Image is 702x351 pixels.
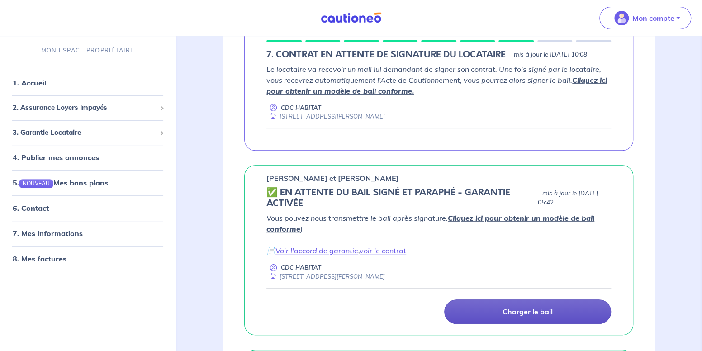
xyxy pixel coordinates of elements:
div: 2. Assurance Loyers Impayés [4,99,172,117]
em: Vous pouvez nous transmettre le bail après signature. ) [266,213,594,233]
a: 5.NOUVEAUMes bons plans [13,178,108,187]
a: 8. Mes factures [13,254,66,263]
em: 📄 , [266,246,406,255]
a: Cliquez ici pour obtenir un modèle de bail conforme. [266,76,607,95]
a: 6. Contact [13,204,49,213]
p: CDC HABITAT [281,104,321,112]
img: Cautioneo [317,12,385,24]
div: state: RENTER-PAYMENT-METHOD-IN-PROGRESS, Context: IN-LANDLORD,IS-GL-CAUTION-IN-LANDLORD [266,49,611,60]
p: CDC HABITAT [281,263,321,272]
a: Voir l'accord de garantie [275,246,358,255]
div: 8. Mes factures [4,250,172,268]
p: - mis à jour le [DATE] 05:42 [537,189,611,207]
div: 3. Garantie Locataire [4,123,172,141]
a: 1. Accueil [13,78,46,87]
div: 7. Mes informations [4,224,172,242]
div: state: CONTRACT-SIGNED, Context: IN-LANDLORD,IS-GL-CAUTION-IN-LANDLORD [266,187,611,209]
img: illu_account_valid_menu.svg [614,11,629,25]
div: 4. Publier mes annonces [4,148,172,166]
p: Charger le bail [503,307,553,316]
a: Charger le bail [444,299,611,324]
span: 2. Assurance Loyers Impayés [13,103,156,113]
div: 6. Contact [4,199,172,217]
div: [STREET_ADDRESS][PERSON_NAME] [266,112,385,121]
p: Mon compte [632,13,674,24]
h5: ✅️️️ EN ATTENTE DU BAIL SIGNÉ ET PARAPHÉ - GARANTIE ACTIVÉE [266,187,534,209]
a: voir le contrat [360,246,406,255]
p: MON ESPACE PROPRIÉTAIRE [41,46,134,55]
a: 4. Publier mes annonces [13,153,99,162]
p: - mis à jour le [DATE] 10:08 [509,50,587,59]
button: illu_account_valid_menu.svgMon compte [599,7,691,29]
p: [PERSON_NAME] et [PERSON_NAME] [266,173,399,184]
div: [STREET_ADDRESS][PERSON_NAME] [266,272,385,281]
span: 3. Garantie Locataire [13,127,156,138]
div: 1. Accueil [4,74,172,92]
em: Le locataire va recevoir un mail lui demandant de signer son contrat. Une fois signé par le locat... [266,65,607,95]
a: 7. Mes informations [13,229,83,238]
div: 5.NOUVEAUMes bons plans [4,174,172,192]
h5: 7. CONTRAT EN ATTENTE DE SIGNATURE DU LOCATAIRE [266,49,506,60]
